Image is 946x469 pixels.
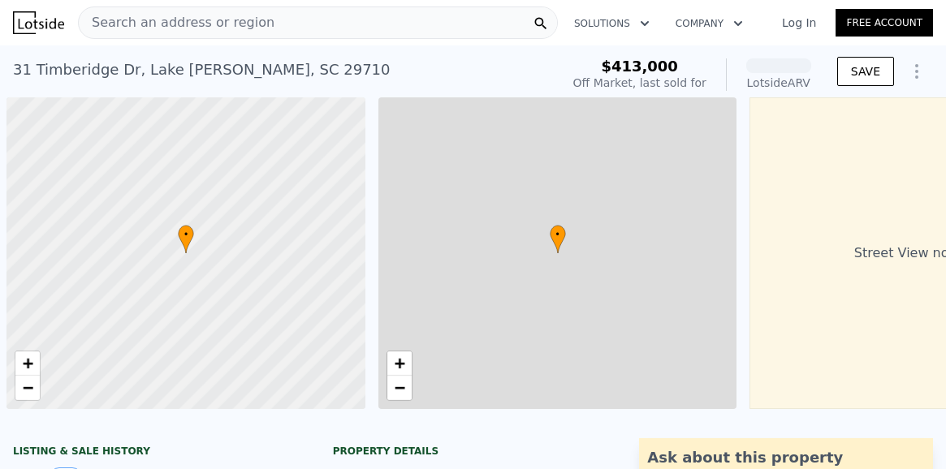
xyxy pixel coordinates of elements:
[550,227,566,242] span: •
[23,377,33,398] span: −
[601,58,678,75] span: $413,000
[561,9,663,38] button: Solutions
[13,11,64,34] img: Lotside
[573,75,706,91] div: Off Market, last sold for
[79,13,274,32] span: Search an address or region
[178,225,194,253] div: •
[394,353,404,373] span: +
[387,376,412,400] a: Zoom out
[837,57,894,86] button: SAVE
[387,351,412,376] a: Zoom in
[901,55,933,88] button: Show Options
[333,445,614,458] div: Property details
[550,225,566,253] div: •
[15,351,40,376] a: Zoom in
[394,377,404,398] span: −
[647,446,925,469] div: Ask about this property
[178,227,194,242] span: •
[746,75,811,91] div: Lotside ARV
[762,15,836,31] a: Log In
[13,58,391,81] div: 31 Timberidge Dr , Lake [PERSON_NAME] , SC 29710
[15,376,40,400] a: Zoom out
[663,9,756,38] button: Company
[13,445,294,461] div: LISTING & SALE HISTORY
[836,9,933,37] a: Free Account
[23,353,33,373] span: +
